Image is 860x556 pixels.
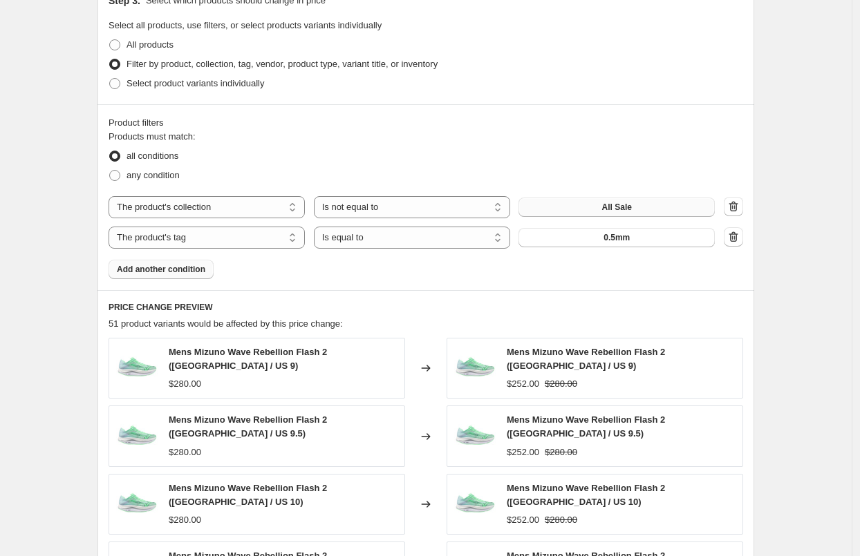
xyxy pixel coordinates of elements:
span: Products must match: [109,131,196,142]
span: All Sale [602,202,632,213]
img: Mens-Mizuno-Wave-Rebellion-Flash-2-Neo-Mint_Vintage-Indigo-J1GC2435-81_80x.jpg [454,347,496,389]
button: All Sale [518,198,715,217]
h6: PRICE CHANGE PREVIEW [109,302,743,313]
span: Mens Mizuno Wave Rebellion Flash 2 ([GEOGRAPHIC_DATA] / US 9) [507,347,665,371]
div: $280.00 [169,513,201,527]
div: $280.00 [169,377,201,391]
div: $252.00 [507,377,539,391]
span: Mens Mizuno Wave Rebellion Flash 2 ([GEOGRAPHIC_DATA] / US 10) [169,483,327,507]
img: Mens-Mizuno-Wave-Rebellion-Flash-2-Neo-Mint_Vintage-Indigo-J1GC2435-81_80x.jpg [116,347,158,389]
span: Mens Mizuno Wave Rebellion Flash 2 ([GEOGRAPHIC_DATA] / US 9) [169,347,327,371]
span: Filter by product, collection, tag, vendor, product type, variant title, or inventory [127,59,438,69]
img: Mens-Mizuno-Wave-Rebellion-Flash-2-Neo-Mint_Vintage-Indigo-J1GC2435-81_80x.jpg [454,483,496,525]
span: Select product variants individually [127,78,264,88]
button: Add another condition [109,260,214,279]
span: Mens Mizuno Wave Rebellion Flash 2 ([GEOGRAPHIC_DATA] / US 9.5) [169,414,327,439]
img: Mens-Mizuno-Wave-Rebellion-Flash-2-Neo-Mint_Vintage-Indigo-J1GC2435-81_80x.jpg [454,416,496,457]
div: Product filters [109,116,743,130]
img: Mens-Mizuno-Wave-Rebellion-Flash-2-Neo-Mint_Vintage-Indigo-J1GC2435-81_80x.jpg [116,416,158,457]
strike: $280.00 [545,445,577,459]
div: $252.00 [507,445,539,459]
div: $280.00 [169,445,201,459]
span: Add another condition [117,264,205,275]
span: Mens Mizuno Wave Rebellion Flash 2 ([GEOGRAPHIC_DATA] / US 9.5) [507,414,665,439]
div: $252.00 [507,513,539,527]
img: Mens-Mizuno-Wave-Rebellion-Flash-2-Neo-Mint_Vintage-Indigo-J1GC2435-81_80x.jpg [116,483,158,525]
span: all conditions [127,151,178,161]
span: 0.5mm [604,232,630,243]
button: 0.5mm [518,228,715,247]
span: 51 product variants would be affected by this price change: [109,318,343,329]
span: Select all products, use filters, or select products variants individually [109,20,382,30]
strike: $280.00 [545,513,577,527]
strike: $280.00 [545,377,577,391]
span: any condition [127,170,180,180]
span: Mens Mizuno Wave Rebellion Flash 2 ([GEOGRAPHIC_DATA] / US 10) [507,483,665,507]
span: All products [127,39,174,50]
